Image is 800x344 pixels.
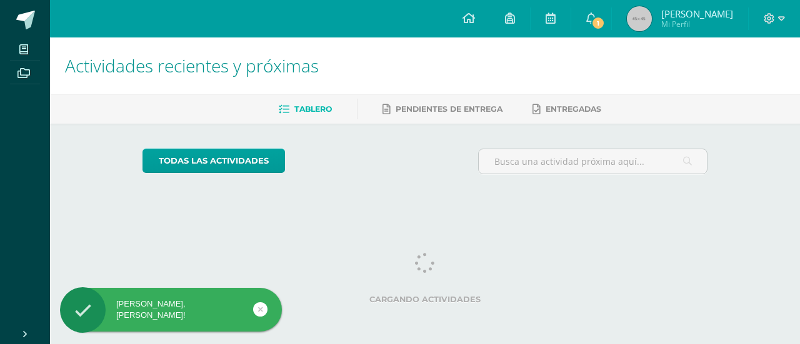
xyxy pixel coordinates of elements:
[591,16,605,30] span: 1
[60,298,282,321] div: [PERSON_NAME], [PERSON_NAME]!
[142,295,708,304] label: Cargando actividades
[294,104,332,114] span: Tablero
[142,149,285,173] a: todas las Actividades
[532,99,601,119] a: Entregadas
[627,6,652,31] img: 45x45
[479,149,707,174] input: Busca una actividad próxima aquí...
[382,99,502,119] a: Pendientes de entrega
[396,104,502,114] span: Pendientes de entrega
[65,54,319,77] span: Actividades recientes y próximas
[661,7,733,20] span: [PERSON_NAME]
[279,99,332,119] a: Tablero
[546,104,601,114] span: Entregadas
[661,19,733,29] span: Mi Perfil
